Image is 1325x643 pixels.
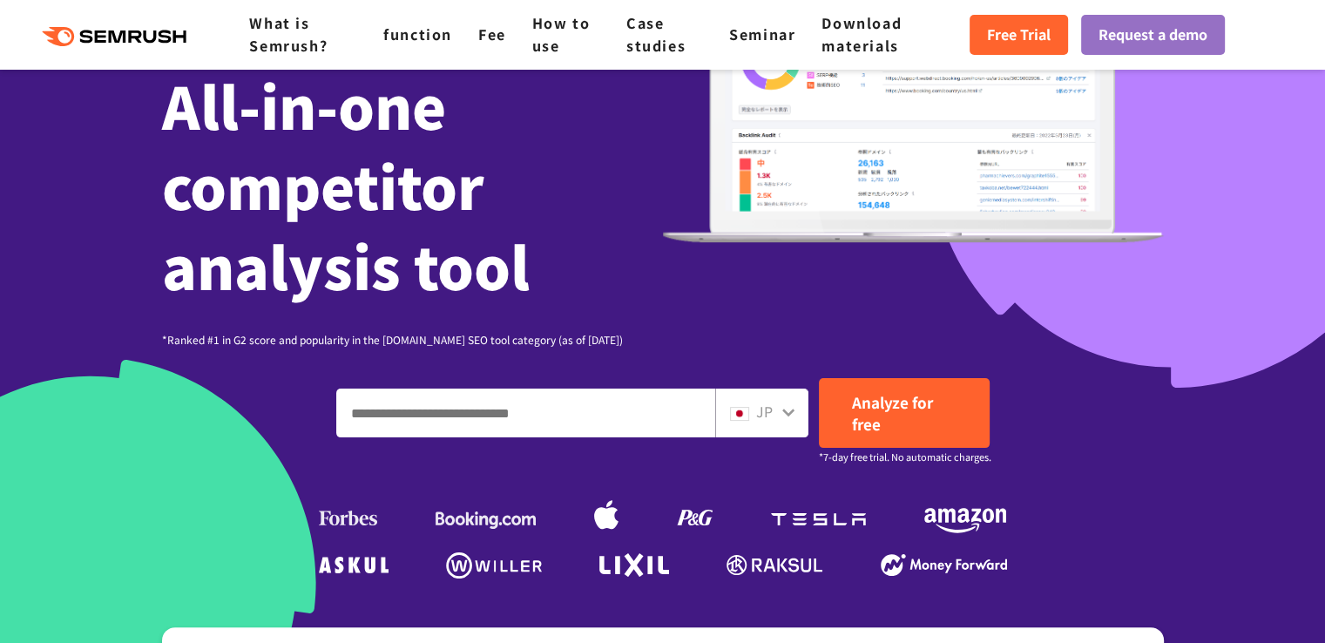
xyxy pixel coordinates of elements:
[47,101,61,115] img: tab_domain_overview_orange.svg
[28,28,42,42] img: logo_orange.svg
[729,24,795,44] a: Seminar
[249,12,328,56] a: What is Semrush?
[66,102,156,115] font: Domain Overview
[173,101,187,115] img: tab_keywords_by_traffic_grey.svg
[987,24,1051,44] font: Free Trial
[970,15,1068,55] a: Free Trial
[1099,24,1207,44] font: Request a demo
[45,45,192,58] font: Domain: [DOMAIN_NAME]
[821,12,902,56] a: Download materials
[162,63,446,146] font: All-in-one
[819,378,990,448] a: Analyze for free
[819,450,991,464] font: *7-day free trial. No automatic charges.
[756,401,773,422] font: JP
[49,28,55,41] font: v
[532,12,591,56] a: How to use
[852,391,933,435] font: Analyze for free
[55,28,85,41] font: 4.0.25
[193,102,294,115] font: Keywords by Traffic
[162,143,530,307] font: competitor analysis tool
[1081,15,1225,55] a: Request a demo
[162,332,623,347] font: *Ranked #1 in G2 score and popularity in the [DOMAIN_NAME] SEO tool category (as of [DATE])
[383,24,452,44] a: function
[28,45,42,59] img: website_grey.svg
[626,12,686,56] a: Case studies
[478,24,506,44] a: Fee
[337,389,714,437] input: Enter a domain, keyword or URL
